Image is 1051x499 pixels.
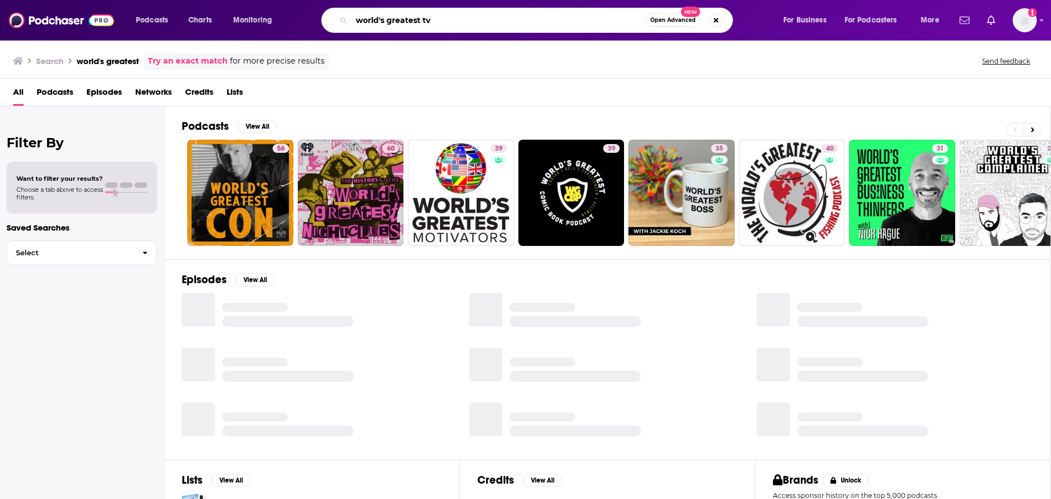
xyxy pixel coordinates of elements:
button: Send feedback [979,56,1033,66]
h3: Search [36,56,63,66]
a: 60 [383,144,399,153]
p: Saved Searches [7,222,157,233]
a: 40 [822,144,838,153]
a: 31 [932,144,948,153]
div: Search podcasts, credits, & more... [332,8,743,33]
img: Podchaser - Follow, Share and Rate Podcasts [9,10,114,31]
h2: Filter By [7,135,157,151]
a: 56 [187,140,293,246]
span: Charts [188,13,212,28]
button: open menu [128,12,182,29]
a: Podcasts [37,83,73,106]
a: Episodes [86,83,122,106]
button: View All [523,474,562,487]
span: 35 [715,144,723,154]
a: ListsView All [182,473,251,487]
a: 56 [273,144,289,153]
span: Logged in as Ashley_Beenen [1013,8,1037,32]
button: View All [235,273,275,286]
span: 40 [826,144,834,154]
span: Want to filter your results? [16,175,103,182]
button: View All [211,474,251,487]
span: Choose a tab above to access filters. [16,186,103,201]
a: Show notifications dropdown [983,11,1000,30]
a: EpisodesView All [182,273,275,286]
button: open menu [776,12,840,29]
span: Podcasts [136,13,168,28]
span: 39 [608,144,615,154]
a: CreditsView All [477,473,562,487]
a: Show notifications dropdown [955,11,974,30]
a: PodcastsView All [182,119,277,133]
a: Charts [181,12,218,29]
a: 31 [849,140,955,246]
span: For Business [783,13,827,28]
span: Select [7,249,134,256]
button: open menu [913,12,953,29]
button: open menu [838,12,913,29]
h2: Brands [773,473,818,487]
span: for more precise results [230,55,325,67]
span: 39 [495,144,503,154]
button: Open AdvancedNew [645,14,701,27]
span: 31 [937,144,944,154]
button: Unlock [823,474,869,487]
a: Try an exact match [148,55,228,67]
svg: Add a profile image [1028,8,1037,17]
span: 56 [277,144,285,154]
a: 40 [739,140,845,246]
span: Open Advanced [650,18,696,23]
a: 39 [490,144,507,153]
a: 35 [711,144,727,153]
input: Search podcasts, credits, & more... [351,12,645,29]
img: User Profile [1013,8,1037,32]
h3: world's greatest [77,56,139,66]
h2: Episodes [182,273,227,286]
a: Credits [185,83,213,106]
a: All [13,83,24,106]
a: 35 [628,140,735,246]
h2: Podcasts [182,119,229,133]
a: 39 [603,144,620,153]
h2: Lists [182,473,203,487]
a: Lists [227,83,243,106]
button: Select [7,240,157,265]
a: 60 [298,140,404,246]
a: 39 [518,140,625,246]
span: New [681,7,701,17]
button: open menu [226,12,286,29]
a: 39 [408,140,514,246]
span: More [921,13,939,28]
span: For Podcasters [845,13,897,28]
span: Monitoring [233,13,272,28]
h2: Credits [477,473,514,487]
a: Networks [135,83,172,106]
button: Show profile menu [1013,8,1037,32]
span: 60 [387,144,395,154]
button: View All [238,120,277,133]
